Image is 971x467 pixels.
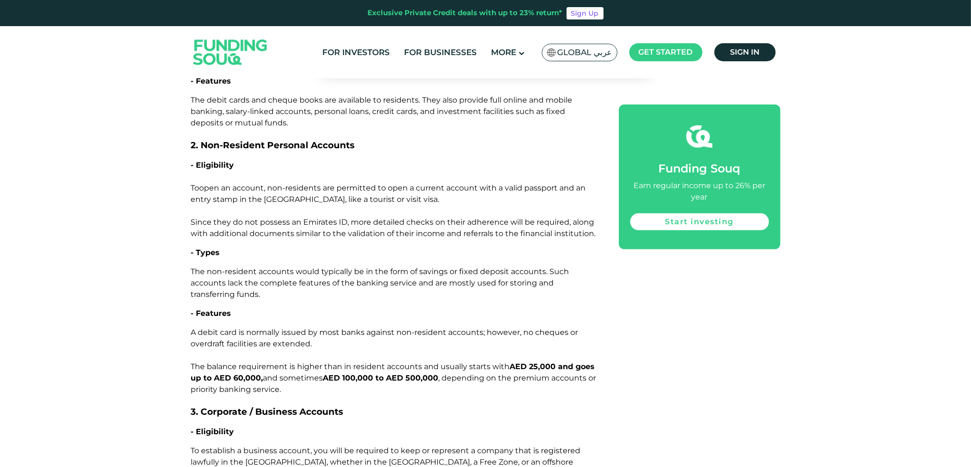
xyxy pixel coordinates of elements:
[191,406,344,417] span: 3. Corporate / Business Accounts
[491,48,516,57] span: More
[191,267,569,299] span: The non-resident accounts would typically be in the form of savings or fixed deposit accounts. Su...
[191,161,234,170] span: - Eligibility
[323,373,439,382] strong: AED 100,000 to AED 500,000
[184,29,277,76] img: Logo
[730,48,759,57] span: Sign in
[191,183,200,192] span: To
[191,328,596,394] span: A debit card is normally issued by most banks against non-resident accounts; however, no cheques ...
[686,124,712,150] img: fsicon
[191,427,234,436] span: - Eligibility
[368,8,563,19] div: Exclusive Private Credit deals with up to 23% return*
[191,76,231,86] span: - Features
[191,140,355,151] span: 2. Non-Resident Personal Accounts
[630,213,769,230] a: Start investing
[402,45,479,60] a: For Businesses
[191,95,573,127] span: The debit cards and cheque books are available to residents. They also provide full online and mo...
[630,180,769,203] div: Earn regular income up to 26% per year
[547,48,556,57] img: SA Flag
[191,183,596,238] span: open an account, non-residents are permitted to open a current account with a valid passport and ...
[714,43,776,61] a: Sign in
[659,162,740,175] span: Funding Souq
[558,47,612,58] span: Global عربي
[320,45,392,60] a: For Investors
[191,248,220,257] span: - Types
[191,309,231,318] span: - Features
[639,48,693,57] span: Get started
[567,7,604,19] a: Sign Up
